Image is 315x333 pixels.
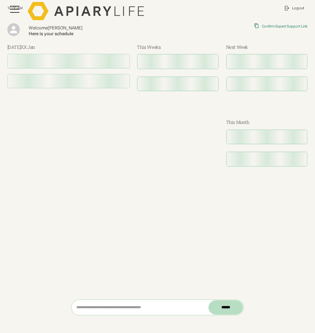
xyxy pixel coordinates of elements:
[7,44,130,50] h3: [DATE]
[29,31,167,37] div: Here is your schedule
[29,25,167,31] div: Welcome
[226,44,308,50] h3: Next Week
[280,2,308,15] a: Logout
[262,24,308,29] div: Confirm Expert Support Link
[226,119,308,125] h3: This Month
[292,6,304,10] div: Logout
[137,44,219,50] h3: This Weeks
[48,25,83,31] span: [PERSON_NAME]
[21,44,35,50] span: XX Jan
